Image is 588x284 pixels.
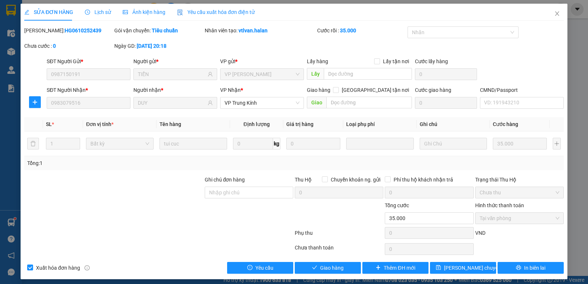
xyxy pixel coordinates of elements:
[138,70,206,78] input: Tên người gửi
[152,28,178,33] b: Tiêu chuẩn
[177,10,183,15] img: icon
[317,26,406,35] div: Cước rồi :
[307,87,330,93] span: Giao hàng
[208,100,213,105] span: user
[385,202,409,208] span: Tổng cước
[326,97,412,108] input: Dọc đường
[53,43,56,49] b: 0
[133,57,217,65] div: Người gửi
[553,138,561,150] button: plus
[430,262,496,274] button: save[PERSON_NAME] chuyển hoàn
[493,138,547,150] input: 0
[205,177,245,183] label: Ghi chú đơn hàng
[85,9,111,15] span: Lịch sử
[475,202,524,208] label: Hình thức thanh toán
[415,97,477,109] input: Cước giao hàng
[444,264,514,272] span: [PERSON_NAME] chuyển hoàn
[138,99,206,107] input: Tên người nhận
[24,26,113,35] div: [PERSON_NAME]:
[227,262,293,274] button: exclamation-circleYêu cầu
[362,262,429,274] button: plusThêm ĐH mới
[554,11,560,17] span: close
[415,87,451,93] label: Cước giao hàng
[9,50,99,62] b: GỬI : VP Trung Kính
[328,176,383,184] span: Chuyển khoản ng. gửi
[436,265,441,271] span: save
[307,58,328,64] span: Lấy hàng
[69,18,307,27] li: 271 - [PERSON_NAME] - [GEOGRAPHIC_DATA] - [GEOGRAPHIC_DATA]
[516,265,521,271] span: printer
[391,176,456,184] span: Phí thu hộ khách nhận trả
[114,42,203,50] div: Ngày GD:
[247,265,252,271] span: exclamation-circle
[114,26,203,35] div: Gói vận chuyển:
[220,57,304,65] div: VP gửi
[524,264,545,272] span: In biên lai
[24,10,29,15] span: edit
[159,138,227,150] input: VD: Bàn, Ghế
[376,265,381,271] span: plus
[339,86,412,94] span: [GEOGRAPHIC_DATA] tận nơi
[205,26,316,35] div: Nhân viên tạo:
[415,68,477,80] input: Cước lấy hàng
[85,10,90,15] span: clock-circle
[85,265,90,270] span: info-circle
[65,28,101,33] b: HG0610252439
[9,9,64,46] img: logo.jpg
[295,262,361,274] button: checkGiao hàng
[498,262,564,274] button: printerIn biên lai
[294,244,384,256] div: Chưa thanh toán
[27,159,227,167] div: Tổng: 1
[286,121,313,127] span: Giá trị hàng
[208,72,213,77] span: user
[475,230,485,236] span: VND
[133,86,217,94] div: Người nhận
[312,265,317,271] span: check
[307,68,324,80] span: Lấy
[480,187,559,198] span: Chưa thu
[225,97,300,108] span: VP Trung Kính
[239,28,268,33] b: vtlvan.halan
[244,121,270,127] span: Định lượng
[324,68,412,80] input: Dọc đường
[29,96,41,108] button: plus
[273,138,280,150] span: kg
[380,57,412,65] span: Lấy tận nơi
[47,86,130,94] div: SĐT Người Nhận
[294,229,384,242] div: Phụ thu
[159,121,181,127] span: Tên hàng
[547,4,567,24] button: Close
[177,9,255,15] span: Yêu cầu xuất hóa đơn điện tử
[86,121,114,127] span: Đơn vị tính
[475,176,564,184] div: Trạng thái Thu Hộ
[47,57,130,65] div: SĐT Người Gửi
[343,117,417,132] th: Loại phụ phí
[286,138,340,150] input: 0
[46,121,52,127] span: SL
[220,87,241,93] span: VP Nhận
[415,58,448,64] label: Cước lấy hàng
[307,97,326,108] span: Giao
[340,28,356,33] b: 35.000
[225,69,300,80] span: VP Hoàng Gia
[295,177,312,183] span: Thu Hộ
[27,138,39,150] button: delete
[33,264,83,272] span: Xuất hóa đơn hàng
[205,187,293,198] input: Ghi chú đơn hàng
[480,213,559,224] span: Tại văn phòng
[123,10,128,15] span: picture
[417,117,490,132] th: Ghi chú
[255,264,273,272] span: Yêu cầu
[493,121,518,127] span: Cước hàng
[480,86,564,94] div: CMND/Passport
[123,9,165,15] span: Ảnh kiện hàng
[320,264,344,272] span: Giao hàng
[137,43,166,49] b: [DATE] 20:18
[24,42,113,50] div: Chưa cước :
[384,264,415,272] span: Thêm ĐH mới
[90,138,149,149] span: Bất kỳ
[29,99,40,105] span: plus
[420,138,487,150] input: Ghi Chú
[24,9,73,15] span: SỬA ĐƠN HÀNG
